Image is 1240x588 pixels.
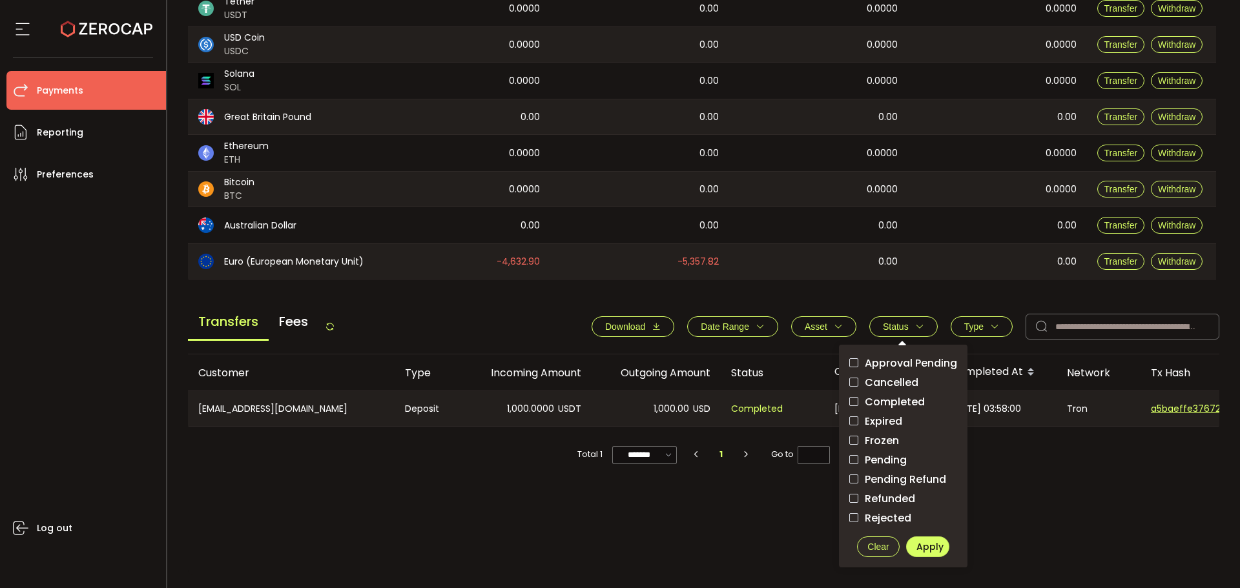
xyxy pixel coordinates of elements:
span: Transfer [1104,39,1138,50]
span: Withdraw [1158,112,1195,122]
button: Transfer [1097,72,1145,89]
span: Apply [916,540,944,553]
span: Australian Dollar [224,219,296,232]
button: Asset [791,316,856,337]
span: Pending Refund [858,473,946,485]
span: Withdraw [1158,3,1195,14]
span: 0.00 [699,110,719,125]
span: 0.00 [699,146,719,161]
button: Download [592,316,674,337]
span: Withdraw [1158,148,1195,158]
div: Tron [1057,391,1141,426]
span: Transfers [188,304,269,341]
span: Euro (European Monetary Unit) [224,255,364,269]
span: 0.00 [1057,218,1077,233]
span: 0.00 [521,110,540,125]
div: Outgoing Amount [592,365,721,380]
img: eth_portfolio.svg [198,145,214,161]
li: 1 [710,445,733,463]
span: Ethereum [224,139,269,153]
button: Withdraw [1151,36,1203,53]
span: 0.00 [1057,110,1077,125]
span: 0.00 [699,218,719,233]
button: Type [951,316,1013,337]
span: 0.0000 [867,74,898,88]
span: Cancelled [858,376,918,389]
span: 0.0000 [509,1,540,16]
button: Withdraw [1151,217,1203,234]
span: Transfer [1104,220,1138,230]
span: 0.0000 [867,37,898,52]
div: checkbox-group [849,355,957,526]
div: Incoming Amount [462,365,592,380]
div: Created At [824,361,940,383]
span: 0.00 [878,218,898,233]
div: [EMAIL_ADDRESS][DOMAIN_NAME] [188,391,395,426]
span: Log out [37,519,72,538]
span: Rejected [858,512,911,524]
button: Withdraw [1151,253,1203,270]
button: Withdraw [1151,145,1203,161]
div: Deposit [395,391,462,426]
span: 0.0000 [1046,37,1077,52]
span: Transfer [1104,148,1138,158]
span: 0.0000 [509,182,540,197]
span: Approval Pending [858,357,957,369]
span: Great Britain Pound [224,110,311,124]
div: Chat Widget [1090,449,1240,588]
span: USDT [224,8,254,22]
button: Status [869,316,938,337]
span: 0.0000 [1046,74,1077,88]
span: 0.0000 [1046,182,1077,197]
span: [DATE] 03:57:58 [834,401,904,416]
span: Payments [37,81,83,100]
span: ETH [224,153,269,167]
span: 0.00 [699,182,719,197]
img: gbp_portfolio.svg [198,109,214,125]
span: Withdraw [1158,39,1195,50]
button: Transfer [1097,217,1145,234]
span: Download [605,321,645,332]
span: 1,000.0000 [507,401,554,416]
span: 0.0000 [867,182,898,197]
span: USD [693,401,710,416]
img: sol_portfolio.png [198,73,214,88]
button: Withdraw [1151,72,1203,89]
button: Date Range [687,316,778,337]
span: 0.00 [699,37,719,52]
span: Completed [731,401,783,416]
span: 1,000.00 [654,401,689,416]
button: Withdraw [1151,108,1203,125]
span: Bitcoin [224,176,254,189]
span: Preferences [37,165,94,184]
img: aud_portfolio.svg [198,218,214,233]
img: usdt_portfolio.svg [198,1,214,16]
span: Clear [867,542,889,552]
div: Status [721,365,824,380]
span: [DATE] 03:58:00 [951,401,1021,416]
span: 0.0000 [867,146,898,161]
span: SOL [224,81,254,94]
span: Status [883,321,909,332]
span: Type [964,321,984,332]
button: Transfer [1097,36,1145,53]
span: Withdraw [1158,220,1195,230]
span: -5,357.82 [677,254,719,269]
span: USDC [224,45,265,58]
span: Asset [805,321,827,332]
img: btc_portfolio.svg [198,181,214,197]
img: usdc_portfolio.svg [198,37,214,52]
button: Apply [906,536,949,557]
div: Customer [188,365,395,380]
img: eur_portfolio.svg [198,254,214,269]
span: Expired [858,415,902,427]
button: Transfer [1097,253,1145,270]
span: USD Coin [224,31,265,45]
span: Refunded [858,492,915,505]
button: Transfer [1097,108,1145,125]
span: Transfer [1104,112,1138,122]
div: Completed At [940,361,1057,383]
span: Date Range [701,321,749,332]
span: Transfer [1104,256,1138,267]
span: Transfer [1104,76,1138,86]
